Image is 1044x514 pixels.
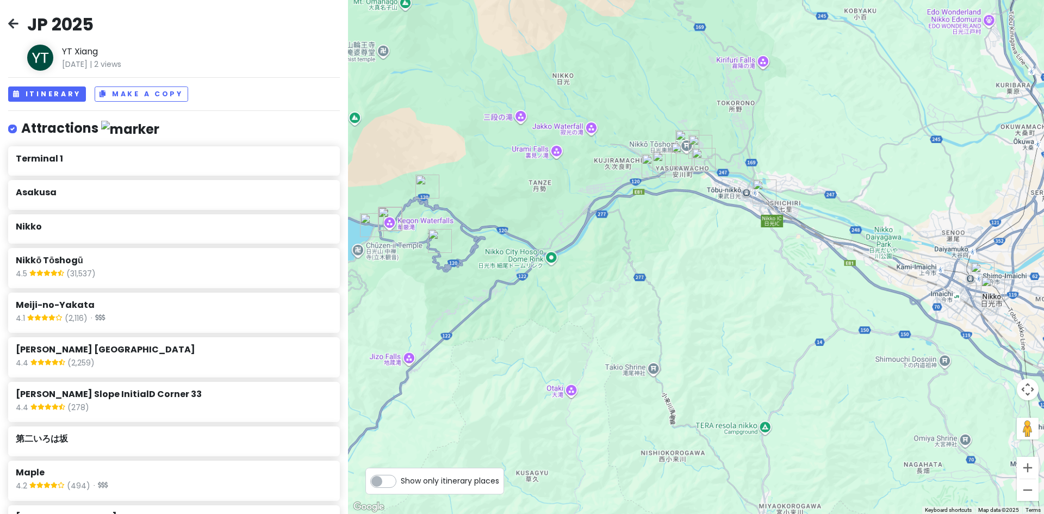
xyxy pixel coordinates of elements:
[16,357,30,371] span: 4.4
[1017,379,1039,400] button: Map camera controls
[65,312,88,326] span: (2,116)
[88,313,105,326] span: ·
[667,138,699,171] div: Nishi-sando chaya
[16,268,29,282] span: 4.5
[374,203,406,236] div: Kegonno Falls
[62,58,121,70] span: [DATE] 2 views
[16,312,27,326] span: 4.1
[16,153,332,165] h6: Terminal 1
[966,258,999,290] div: Imaichi
[90,481,108,494] span: ·
[16,344,332,356] h6: [PERSON_NAME] [GEOGRAPHIC_DATA]
[67,357,95,371] span: (2,259)
[684,131,717,163] div: Meiji-no-Yakata
[1026,507,1041,513] a: Terms (opens in new tab)
[374,202,407,235] div: Kegon Waterfalls
[62,45,121,59] span: YT Xiang
[351,500,387,514] a: Open this area in Google Maps (opens a new window)
[424,225,456,257] div: 第二いろは坂
[27,13,121,36] h2: JP 2025
[21,120,159,138] h4: Attractions
[356,209,388,241] div: Maple
[67,480,90,494] span: (494)
[16,480,29,494] span: 4.2
[16,434,332,445] h6: 第二いろは坂
[1017,479,1039,501] button: Zoom out
[16,221,332,233] h6: Nikko
[637,150,670,182] div: Lotus Stone
[8,86,86,102] button: Itinerary
[648,147,681,179] div: Nikko Tamozawa Imperial Villa Memorial Park
[1017,457,1039,479] button: Zoom in
[27,45,53,71] img: Author
[1017,418,1039,439] button: Drag Pegman onto the map to open Street View
[16,255,332,267] h6: Nikkō Tōshogū
[16,187,332,199] h6: Asakusa
[671,126,704,158] div: Nikkō Tōshogū
[16,389,332,400] h6: [PERSON_NAME] Slope InitialD Corner 33
[978,507,1019,513] span: Map data ©2025
[687,144,720,176] div: Shinkyō Bridge
[401,475,499,487] span: Show only itinerary places
[411,170,444,203] div: Nikko Iroha Slope InitialD Corner 33
[351,500,387,514] img: Google
[16,467,332,479] h6: Maple
[90,59,92,70] span: |
[748,175,781,208] div: 68-5 Tōwachō
[66,268,96,282] span: (31,537)
[101,121,159,138] img: marker
[977,272,1009,305] div: Nikko
[67,401,89,416] span: (278)
[16,401,30,416] span: 4.4
[925,506,972,514] button: Keyboard shortcuts
[95,86,188,102] button: Make a Copy
[16,300,332,311] h6: Meiji-no-Yakata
